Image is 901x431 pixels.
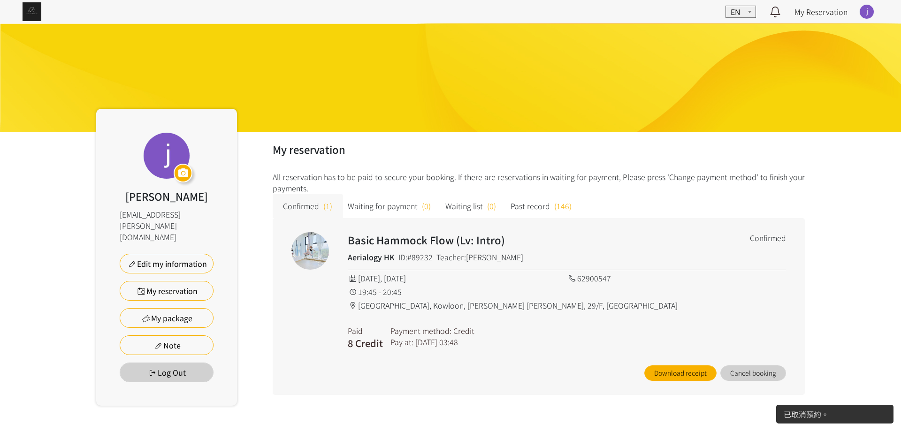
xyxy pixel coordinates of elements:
div: 19:45 - 20:45 [348,286,567,297]
a: Edit my information [120,254,214,273]
h2: My reservation [273,142,805,157]
a: My package [120,308,214,328]
div: Paid [348,325,383,336]
h3: 8 Credit [348,336,383,350]
div: Confirmed [750,232,786,243]
img: img_61c0148bb0266 [23,2,41,21]
div: Pay at: [390,336,413,348]
div: All reservation has to be paid to secure your booking. If there are reservations in waiting for p... [273,171,805,395]
div: Credit [453,325,474,336]
a: Note [120,335,214,355]
span: (1) [323,200,332,212]
a: My reservation [120,281,214,301]
div: Payment method: [390,325,451,336]
span: Past record [511,200,550,212]
div: ID:#89232 [398,251,433,263]
div: [EMAIL_ADDRESS][PERSON_NAME][DOMAIN_NAME] [120,209,214,242]
button: Cancel booking [720,365,786,381]
span: (0) [422,200,431,212]
div: Teacher:[PERSON_NAME] [436,251,523,263]
span: Waiting for payment [348,200,418,212]
h2: Basic Hammock Flow (Lv: Intro) [348,232,699,248]
span: Confirmed [283,200,319,212]
a: My Reservation [794,6,848,17]
div: [DATE], [DATE] [348,272,567,284]
button: Log Out [120,363,214,382]
div: [DATE] 03:48 [415,336,458,348]
h4: Aerialogy HK [348,251,395,263]
span: [GEOGRAPHIC_DATA], Kowloon, [PERSON_NAME] [PERSON_NAME], 29/F, [GEOGRAPHIC_DATA] [358,300,678,311]
span: (0) [487,200,496,212]
a: Download receipt [644,365,717,381]
span: Waiting list [445,200,483,212]
div: 已取消預約。 [784,408,886,420]
span: (146) [554,200,572,212]
div: [PERSON_NAME] [125,189,208,204]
